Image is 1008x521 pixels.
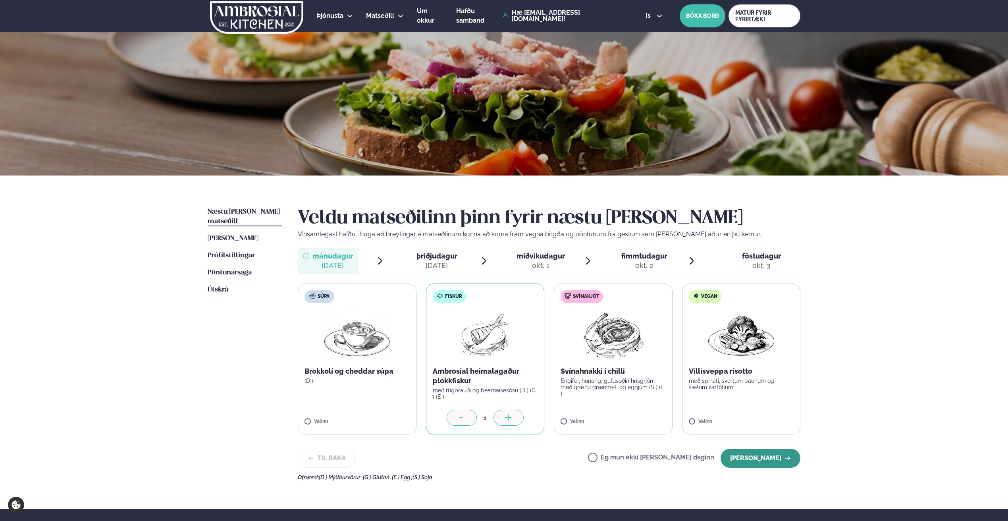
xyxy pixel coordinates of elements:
p: Svínahnakki í chilli [561,367,666,376]
button: BÓKA BORÐ [680,4,725,27]
span: Vegan [701,293,717,300]
span: (E ) Egg , [392,474,412,480]
a: Næstu [PERSON_NAME] matseðill [208,207,282,226]
img: Vegan.svg [693,293,699,299]
p: með spínati, svörtum baunum og sætum kartöflum [689,378,794,390]
button: Til baka [298,449,356,468]
p: Vinsamlegast hafðu í huga að breytingar á matseðlinum kunna að koma fram vegna birgða og pöntunum... [298,230,800,239]
img: pork.svg [565,293,571,299]
span: mánudagur [312,252,353,260]
a: Um okkur [417,6,443,25]
span: Matseðill [366,12,394,19]
button: is [639,13,669,19]
span: [PERSON_NAME] [208,235,258,242]
p: Ambrosial heimalagaður plokkfiskur [433,367,538,386]
span: Svínakjöt [573,293,599,300]
a: Pöntunarsaga [208,268,252,278]
a: Prófílstillingar [208,251,255,260]
div: [DATE] [416,261,457,270]
img: logo [209,1,304,34]
p: (D ) [305,378,410,384]
p: Brokkolí og cheddar súpa [305,367,410,376]
a: Þjónusta [317,11,343,21]
div: okt. 1 [517,261,565,270]
span: miðvikudagur [517,252,565,260]
a: Hafðu samband [456,6,499,25]
a: [PERSON_NAME] [208,234,258,243]
span: Fiskur [445,293,462,300]
a: Útskrá [208,285,228,295]
img: Pork-Meat.png [578,309,648,360]
img: fish.svg [437,293,443,299]
a: Matseðill [366,11,394,21]
span: Útskrá [208,286,228,293]
span: Um okkur [417,7,434,24]
span: Næstu [PERSON_NAME] matseðill [208,208,280,225]
span: fimmtudagur [621,252,667,260]
span: is [646,13,653,19]
span: Súpa [318,293,330,300]
span: Prófílstillingar [208,252,255,259]
span: Þjónusta [317,12,343,19]
img: Vegan.png [706,309,776,360]
div: 1 [477,413,493,423]
span: Hafðu samband [456,7,484,24]
span: (S ) Soja [412,474,432,480]
span: Pöntunarsaga [208,269,252,276]
img: soup.svg [309,293,316,299]
button: [PERSON_NAME] [721,449,800,468]
img: fish.png [460,309,511,360]
img: Soup.png [322,309,392,360]
a: Hæ [EMAIL_ADDRESS][DOMAIN_NAME]! [503,10,627,22]
p: með rúgbrauði og bearnaisesósu (D ) (G ) (E ) [433,387,538,400]
p: Engifer, hunang, gufusoðin hrísgrjón með grænu grænmeti og eggjum (S ) (E ) [561,378,666,397]
div: okt. 2 [621,261,667,270]
a: MATUR FYRIR FYRIRTÆKI [729,4,800,27]
p: Villisveppa risotto [689,367,794,376]
span: (D ) Mjólkurvörur , [319,474,363,480]
span: þriðjudagur [416,252,457,260]
span: föstudagur [742,252,781,260]
a: Cookie settings [8,497,24,513]
div: Ofnæmi: [298,474,800,480]
span: (G ) Glúten , [363,474,392,480]
div: okt. 3 [742,261,781,270]
div: [DATE] [312,261,353,270]
h2: Veldu matseðilinn þinn fyrir næstu [PERSON_NAME] [298,207,800,230]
